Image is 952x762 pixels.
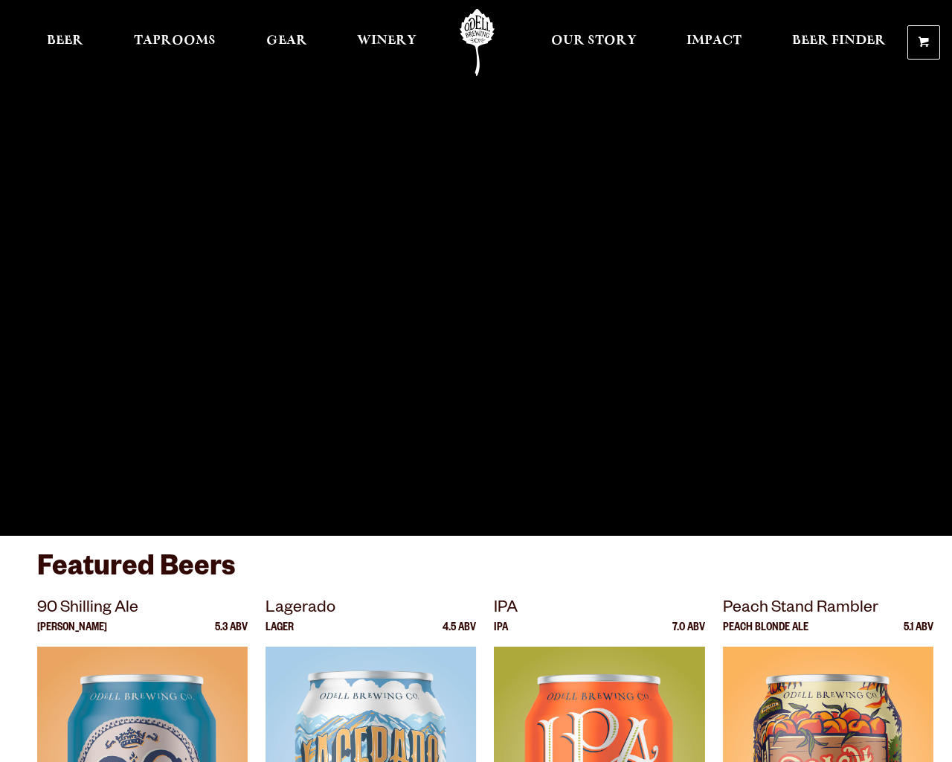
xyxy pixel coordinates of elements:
p: 7.0 ABV [672,623,705,647]
span: Winery [357,35,416,47]
p: 4.5 ABV [443,623,476,647]
a: Taprooms [124,9,225,76]
a: Beer Finder [782,9,895,76]
p: Peach Stand Rambler [723,596,933,623]
span: Impact [686,35,742,47]
p: 5.1 ABV [904,623,933,647]
a: Our Story [541,9,646,76]
p: 90 Shilling Ale [37,596,248,623]
p: IPA [494,596,704,623]
p: 5.3 ABV [215,623,248,647]
a: Gear [257,9,317,76]
p: Lagerado [266,596,476,623]
p: [PERSON_NAME] [37,623,107,647]
p: Lager [266,623,294,647]
a: Beer [37,9,93,76]
a: Odell Home [449,9,505,76]
span: Gear [266,35,307,47]
h3: Featured Beers [37,551,915,596]
a: Impact [677,9,751,76]
span: Beer [47,35,83,47]
p: IPA [494,623,508,647]
p: Peach Blonde Ale [723,623,808,647]
span: Our Story [551,35,637,47]
span: Beer Finder [792,35,886,47]
a: Winery [347,9,426,76]
span: Taprooms [134,35,216,47]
